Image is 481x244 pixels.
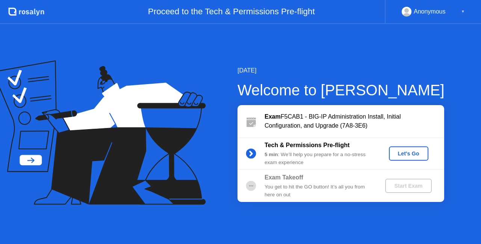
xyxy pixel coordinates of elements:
div: : We’ll help you prepare for a no-stress exam experience [265,151,373,166]
div: Let's Go [392,151,425,157]
div: You get to hit the GO button! It’s all you from here on out [265,183,373,199]
div: ▼ [461,7,465,17]
div: [DATE] [237,66,445,75]
div: Welcome to [PERSON_NAME] [237,79,445,101]
button: Let's Go [389,146,428,161]
b: Exam Takeoff [265,174,303,181]
b: 5 min [265,152,278,157]
div: Anonymous [414,7,446,17]
b: Exam [265,113,281,120]
div: Start Exam [388,183,428,189]
button: Start Exam [385,179,431,193]
div: F5CAB1 - BIG-IP Administration Install, Initial Configuration, and Upgrade (7A8-3E6) [265,112,444,130]
b: Tech & Permissions Pre-flight [265,142,349,148]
